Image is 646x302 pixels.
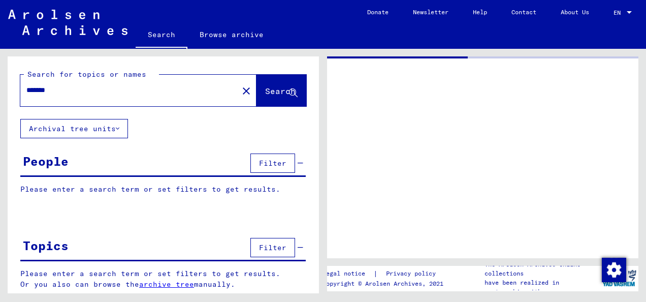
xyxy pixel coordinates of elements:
[20,268,306,290] p: Please enter a search term or set filters to get results. Or you also can browse the manually.
[187,22,276,47] a: Browse archive
[256,75,306,106] button: Search
[240,85,252,97] mat-icon: close
[23,236,69,255] div: Topics
[322,279,448,288] p: Copyright © Arolsen Archives, 2021
[613,9,625,16] span: EN
[27,70,146,79] mat-label: Search for topics or names
[20,119,128,138] button: Archival tree units
[265,86,296,96] span: Search
[23,152,69,170] div: People
[136,22,187,49] a: Search
[485,260,599,278] p: The Arolsen Archives online collections
[259,243,286,252] span: Filter
[259,159,286,168] span: Filter
[601,257,626,282] div: Change consent
[600,265,638,291] img: yv_logo.png
[20,184,306,195] p: Please enter a search term or set filters to get results.
[236,80,256,101] button: Clear
[602,258,626,282] img: Change consent
[485,278,599,296] p: have been realized in partnership with
[322,268,373,279] a: Legal notice
[378,268,448,279] a: Privacy policy
[8,10,127,35] img: Arolsen_neg.svg
[250,154,295,173] button: Filter
[139,280,194,289] a: archive tree
[322,268,448,279] div: |
[250,238,295,257] button: Filter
